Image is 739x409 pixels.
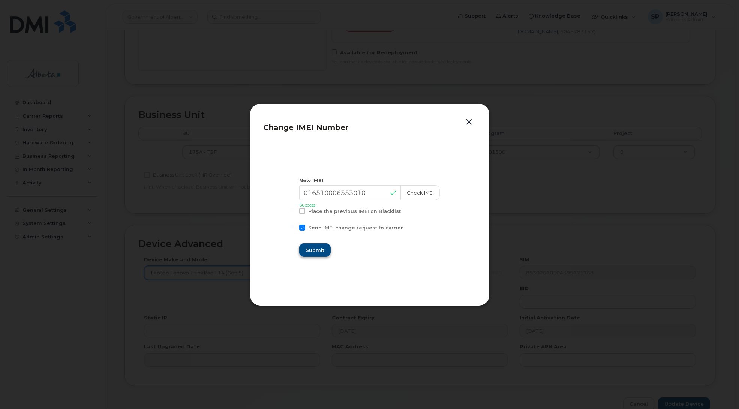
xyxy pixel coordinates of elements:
[290,225,294,228] input: Send IMEI change request to carrier
[306,247,324,254] span: Submit
[308,208,401,214] span: Place the previous IMEI on Blacklist
[299,202,440,208] p: Success
[299,243,331,257] button: Submit
[264,123,349,132] span: Change IMEI Number
[290,208,294,212] input: Place the previous IMEI on Blacklist
[400,185,440,200] button: Check IMEI
[299,177,440,184] div: New IMEI
[308,225,403,231] span: Send IMEI change request to carrier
